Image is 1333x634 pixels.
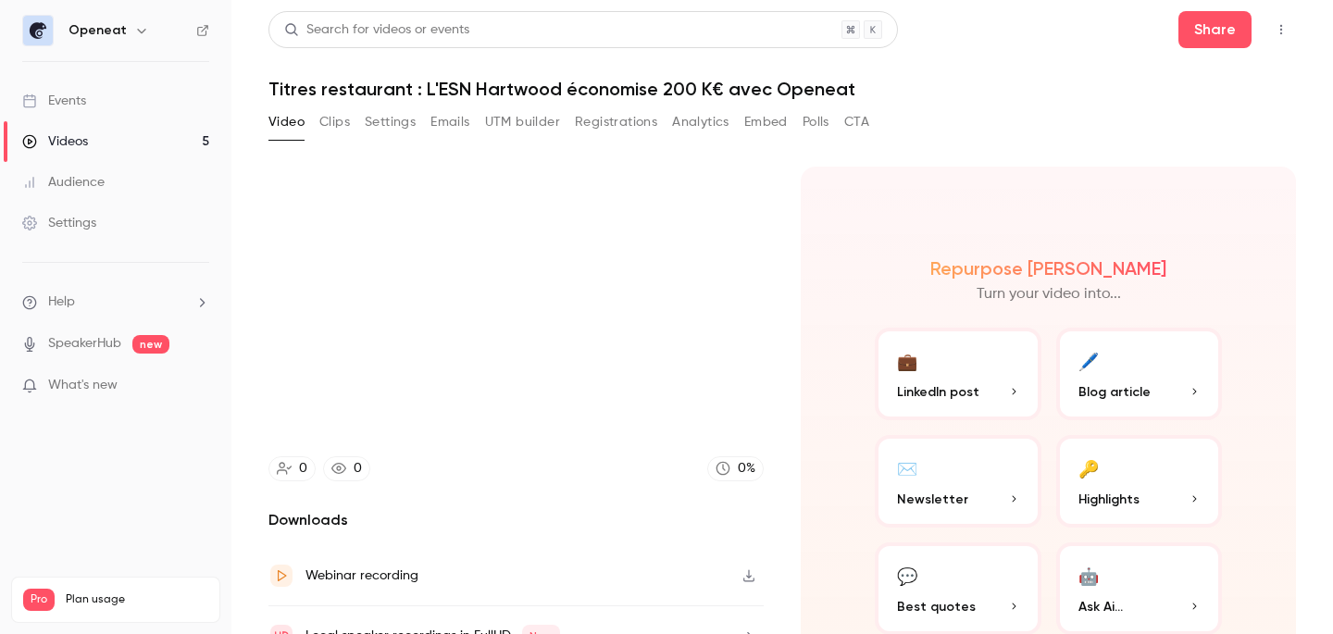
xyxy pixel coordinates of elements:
[268,509,764,531] h2: Downloads
[23,589,55,611] span: Pro
[22,214,96,232] div: Settings
[897,346,917,375] div: 💼
[744,107,788,137] button: Embed
[66,592,208,607] span: Plan usage
[897,490,968,509] span: Newsletter
[1078,561,1099,590] div: 🤖
[22,173,105,192] div: Audience
[875,435,1041,528] button: ✉️Newsletter
[23,16,53,45] img: Openeat
[305,565,418,587] div: Webinar recording
[268,78,1296,100] h1: Titres restaurant : L'ESN Hartwood économise 200 K€ avec Openeat
[1078,382,1151,402] span: Blog article
[1266,15,1296,44] button: Top Bar Actions
[930,257,1166,280] h2: Repurpose [PERSON_NAME]
[1078,490,1140,509] span: Highlights
[803,107,829,137] button: Polls
[707,456,764,481] a: 0%
[48,292,75,312] span: Help
[1056,328,1223,420] button: 🖊️Blog article
[22,292,209,312] li: help-dropdown-opener
[672,107,729,137] button: Analytics
[875,328,1041,420] button: 💼LinkedIn post
[897,597,976,616] span: Best quotes
[485,107,560,137] button: UTM builder
[268,107,305,137] button: Video
[977,283,1121,305] p: Turn your video into...
[319,107,350,137] button: Clips
[1178,11,1252,48] button: Share
[430,107,469,137] button: Emails
[1078,597,1123,616] span: Ask Ai...
[1056,435,1223,528] button: 🔑Highlights
[1078,454,1099,482] div: 🔑
[323,456,370,481] a: 0
[284,20,469,40] div: Search for videos or events
[22,132,88,151] div: Videos
[69,21,127,40] h6: Openeat
[48,376,118,395] span: What's new
[897,454,917,482] div: ✉️
[897,561,917,590] div: 💬
[132,335,169,354] span: new
[575,107,657,137] button: Registrations
[738,459,755,479] div: 0 %
[897,382,979,402] span: LinkedIn post
[48,334,121,354] a: SpeakerHub
[1078,346,1099,375] div: 🖊️
[268,456,316,481] a: 0
[22,92,86,110] div: Events
[365,107,416,137] button: Settings
[299,459,307,479] div: 0
[354,459,362,479] div: 0
[844,107,869,137] button: CTA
